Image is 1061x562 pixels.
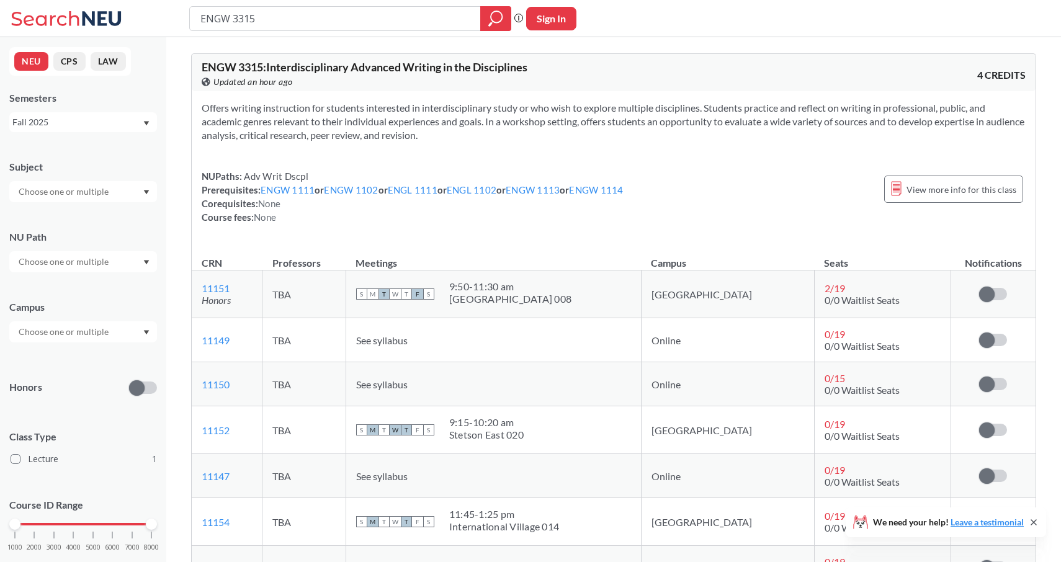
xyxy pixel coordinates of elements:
[9,181,157,202] div: Dropdown arrow
[951,244,1036,270] th: Notifications
[825,384,900,396] span: 0/0 Waitlist Seats
[9,91,157,105] div: Semesters
[367,288,378,300] span: M
[47,544,61,551] span: 3000
[261,184,315,195] a: ENGW 1111
[27,544,42,551] span: 2000
[86,544,101,551] span: 5000
[202,101,1026,142] section: Offers writing instruction for students interested in interdisciplinary study or who wish to expl...
[202,334,230,346] a: 11149
[9,380,42,395] p: Honors
[105,544,120,551] span: 6000
[423,288,434,300] span: S
[977,68,1026,82] span: 4 CREDITS
[825,476,900,488] span: 0/0 Waitlist Seats
[390,516,401,527] span: W
[526,7,576,30] button: Sign In
[324,184,378,195] a: ENGW 1102
[202,282,230,294] a: 11151
[378,288,390,300] span: T
[423,424,434,435] span: S
[825,522,900,533] span: 0/0 Waitlist Seats
[262,270,346,318] td: TBA
[213,75,293,89] span: Updated an hour ago
[449,280,571,293] div: 9:50 - 11:30 am
[825,510,845,522] span: 0 / 19
[91,52,126,71] button: LAW
[242,171,308,182] span: Adv Writ Dscpl
[401,288,412,300] span: T
[143,121,150,126] svg: Dropdown arrow
[378,516,390,527] span: T
[202,516,230,528] a: 11154
[412,424,423,435] span: F
[12,115,142,129] div: Fall 2025
[125,544,140,551] span: 7000
[449,429,524,441] div: Stetson East 020
[449,416,524,429] div: 9:15 - 10:20 am
[346,244,641,270] th: Meetings
[641,318,814,362] td: Online
[202,378,230,390] a: 11150
[401,424,412,435] span: T
[825,372,845,384] span: 0 / 15
[199,8,472,29] input: Class, professor, course number, "phrase"
[356,424,367,435] span: S
[254,212,276,223] span: None
[641,244,814,270] th: Campus
[9,251,157,272] div: Dropdown arrow
[144,544,159,551] span: 8000
[412,516,423,527] span: F
[202,256,222,270] div: CRN
[388,184,437,195] a: ENGL 1111
[202,294,231,306] i: Honors
[423,516,434,527] span: S
[907,182,1016,197] span: View more info for this class
[390,288,401,300] span: W
[14,52,48,71] button: NEU
[449,520,559,533] div: International Village 014
[641,362,814,406] td: Online
[356,378,408,390] span: See syllabus
[7,544,22,551] span: 1000
[9,230,157,244] div: NU Path
[390,424,401,435] span: W
[825,282,845,294] span: 2 / 19
[641,270,814,318] td: [GEOGRAPHIC_DATA]
[9,321,157,342] div: Dropdown arrow
[143,330,150,335] svg: Dropdown arrow
[825,464,845,476] span: 0 / 19
[202,169,624,224] div: NUPaths: Prerequisites: or or or or or Corequisites: Course fees:
[367,424,378,435] span: M
[480,6,511,31] div: magnifying glass
[202,60,527,74] span: ENGW 3315 : Interdisciplinary Advanced Writing in the Disciplines
[152,452,157,466] span: 1
[449,508,559,520] div: 11:45 - 1:25 pm
[641,498,814,546] td: [GEOGRAPHIC_DATA]
[825,340,900,352] span: 0/0 Waitlist Seats
[53,52,86,71] button: CPS
[202,470,230,482] a: 11147
[262,318,346,362] td: TBA
[356,470,408,482] span: See syllabus
[356,334,408,346] span: See syllabus
[9,300,157,314] div: Campus
[262,406,346,454] td: TBA
[641,454,814,498] td: Online
[447,184,496,195] a: ENGL 1102
[262,454,346,498] td: TBA
[262,244,346,270] th: Professors
[951,517,1024,527] a: Leave a testimonial
[262,362,346,406] td: TBA
[143,190,150,195] svg: Dropdown arrow
[202,424,230,436] a: 11152
[412,288,423,300] span: F
[9,430,157,444] span: Class Type
[488,10,503,27] svg: magnifying glass
[9,498,157,512] p: Course ID Range
[12,324,117,339] input: Choose one or multiple
[506,184,560,195] a: ENGW 1113
[814,244,951,270] th: Seats
[262,498,346,546] td: TBA
[143,260,150,265] svg: Dropdown arrow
